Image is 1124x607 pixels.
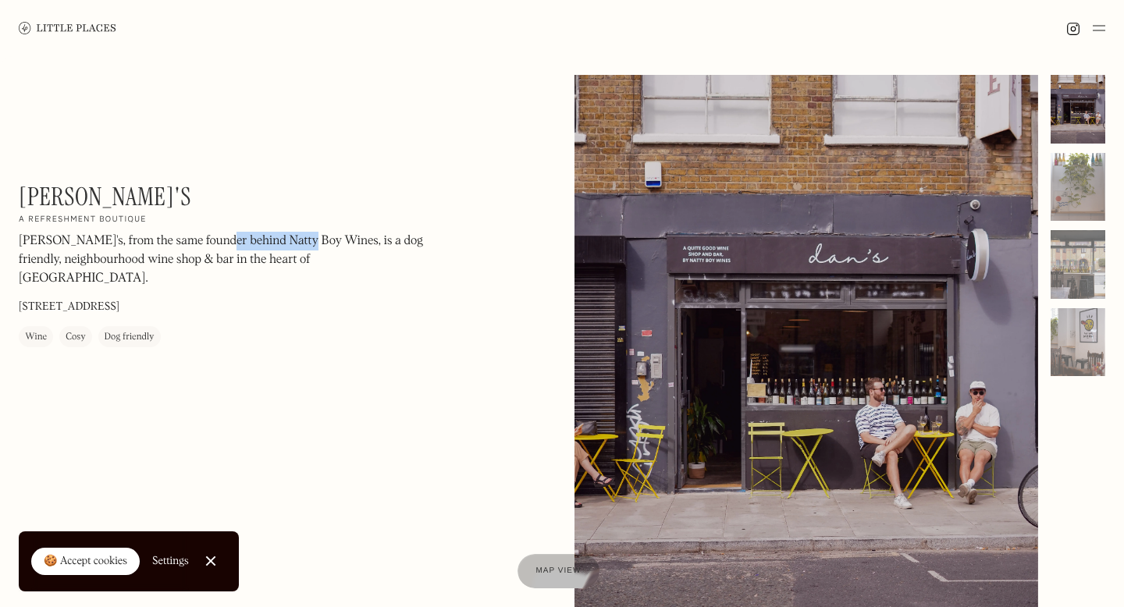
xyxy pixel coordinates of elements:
[536,566,582,575] span: Map view
[19,182,191,211] h1: [PERSON_NAME]'s
[210,561,211,562] div: Close Cookie Popup
[19,300,119,316] p: [STREET_ADDRESS]
[152,544,189,579] a: Settings
[25,330,47,346] div: Wine
[195,545,226,577] a: Close Cookie Popup
[152,556,189,566] div: Settings
[44,554,127,570] div: 🍪 Accept cookies
[105,330,155,346] div: Dog friendly
[66,330,85,346] div: Cosy
[31,548,140,576] a: 🍪 Accept cookies
[518,554,600,588] a: Map view
[19,233,440,289] p: [PERSON_NAME]'s, from the same founder behind Natty Boy Wines, is a dog friendly, neighbourhood w...
[19,215,147,226] h2: A refreshment boutique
